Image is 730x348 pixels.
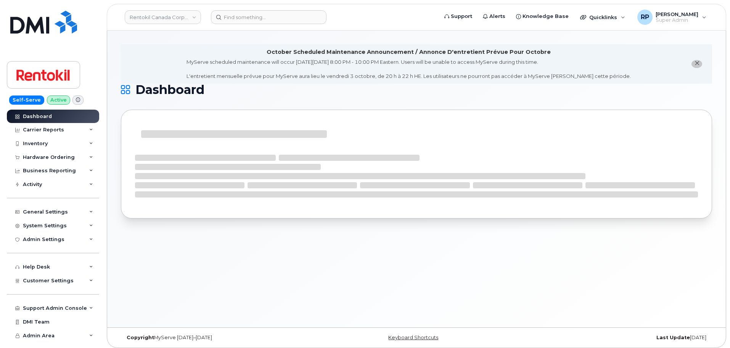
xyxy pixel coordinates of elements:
[187,58,631,80] div: MyServe scheduled maintenance will occur [DATE][DATE] 8:00 PM - 10:00 PM Eastern. Users will be u...
[127,335,154,340] strong: Copyright
[267,48,551,56] div: October Scheduled Maintenance Announcement / Annonce D'entretient Prévue Pour Octobre
[121,335,318,341] div: MyServe [DATE]–[DATE]
[691,60,702,68] button: close notification
[135,84,204,95] span: Dashboard
[388,335,438,340] a: Keyboard Shortcuts
[515,335,712,341] div: [DATE]
[656,335,690,340] strong: Last Update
